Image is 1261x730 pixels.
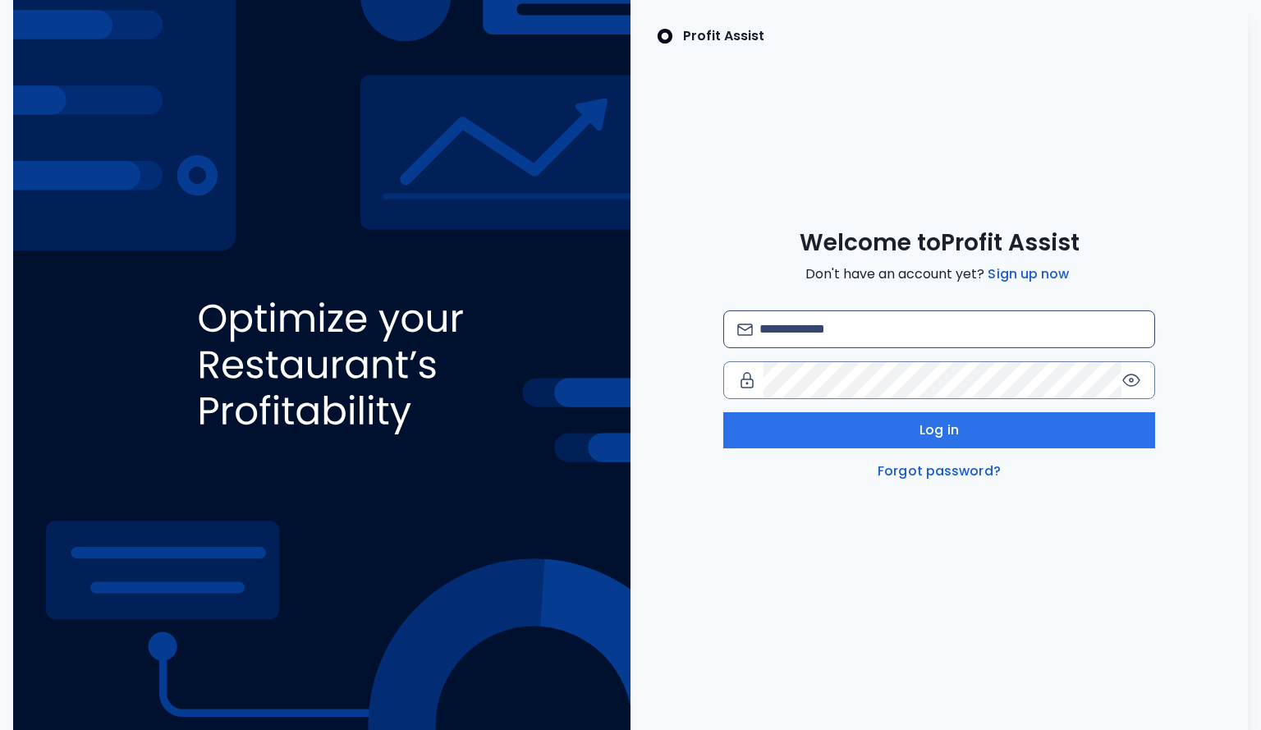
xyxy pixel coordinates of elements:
span: Don't have an account yet? [805,264,1072,284]
span: Welcome to Profit Assist [800,228,1080,258]
span: Log in [919,420,959,440]
a: Sign up now [984,264,1072,284]
a: Forgot password? [874,461,1004,481]
p: Profit Assist [683,26,764,46]
button: Log in [723,412,1155,448]
img: email [737,324,753,336]
img: SpotOn Logo [657,26,673,46]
